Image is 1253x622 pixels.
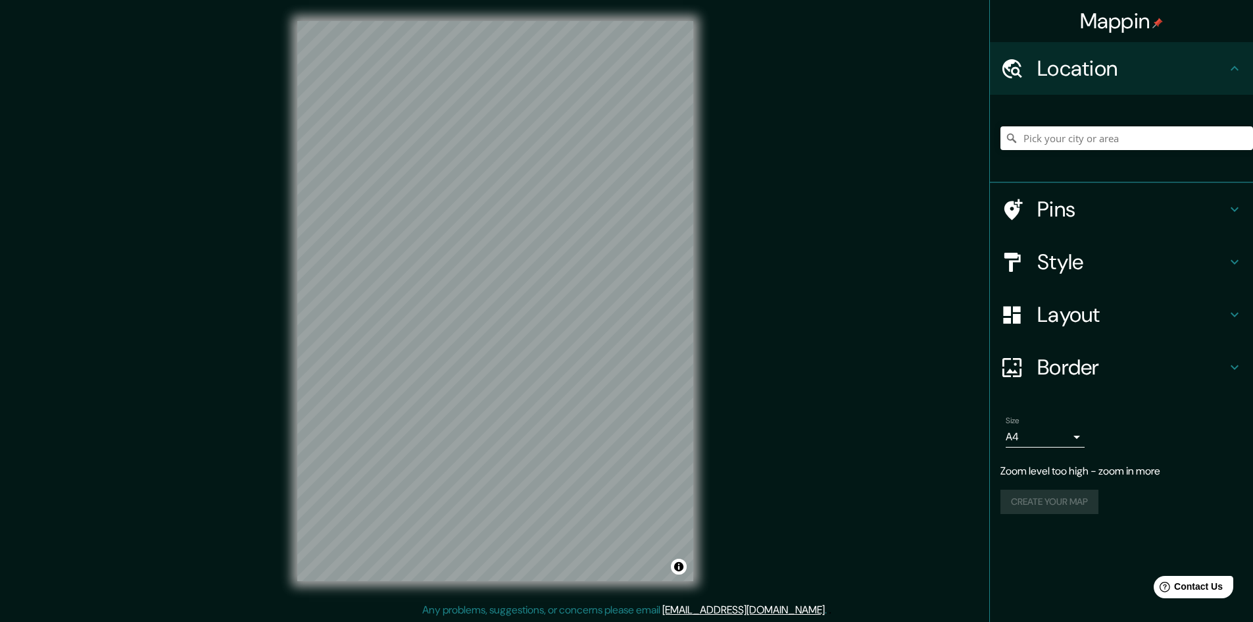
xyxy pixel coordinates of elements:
h4: Mappin [1080,8,1164,34]
button: Toggle attribution [671,559,687,575]
p: Zoom level too high - zoom in more [1000,463,1242,479]
label: Size [1006,415,1020,427]
img: pin-icon.png [1152,18,1163,28]
h4: Style [1037,249,1227,275]
div: A4 [1006,427,1085,448]
h4: Pins [1037,196,1227,222]
h4: Location [1037,55,1227,82]
h4: Layout [1037,301,1227,328]
div: Location [990,42,1253,95]
div: . [829,602,831,618]
div: . [827,602,829,618]
input: Pick your city or area [1000,126,1253,150]
div: Pins [990,183,1253,236]
div: Border [990,341,1253,394]
h4: Border [1037,354,1227,380]
a: [EMAIL_ADDRESS][DOMAIN_NAME] [662,603,825,617]
div: Style [990,236,1253,288]
iframe: Help widget launcher [1136,571,1239,608]
div: Layout [990,288,1253,341]
p: Any problems, suggestions, or concerns please email . [422,602,827,618]
canvas: Map [297,21,693,581]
